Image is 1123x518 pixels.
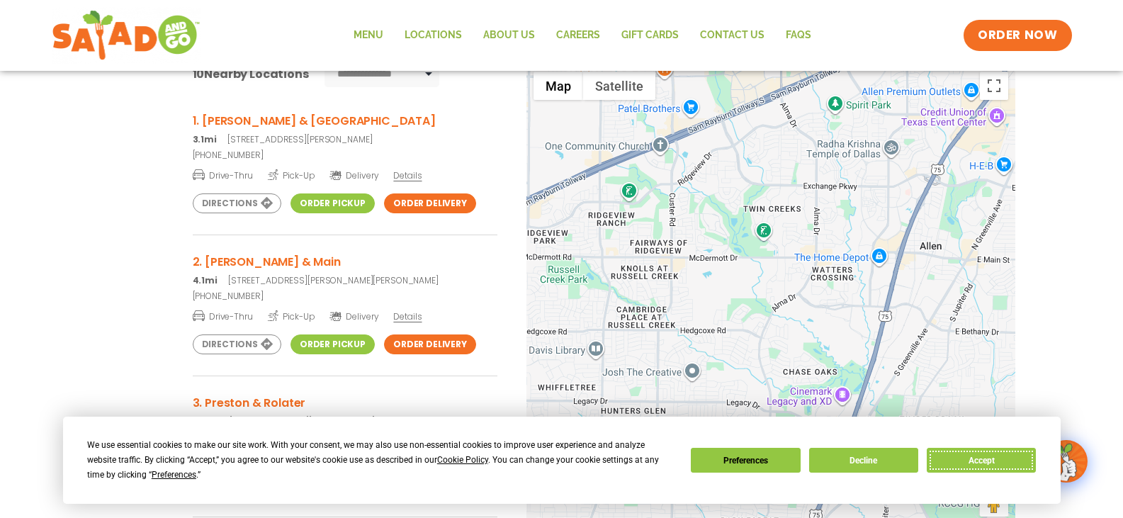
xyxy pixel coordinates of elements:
[193,133,497,146] p: [STREET_ADDRESS][PERSON_NAME]
[193,253,497,271] h3: 2. [PERSON_NAME] & Main
[290,193,375,213] a: Order Pickup
[964,20,1071,51] a: ORDER NOW
[193,149,497,162] a: [PHONE_NUMBER]
[193,290,497,303] a: [PHONE_NUMBER]
[193,253,497,287] a: 2. [PERSON_NAME] & Main 4.1mi[STREET_ADDRESS][PERSON_NAME][PERSON_NAME]
[87,438,674,483] div: We use essential cookies to make our site work. With your consent, we may also use non-essential ...
[394,19,473,52] a: Locations
[290,334,375,354] a: Order Pickup
[534,72,583,100] button: Show street map
[193,415,497,428] p: [STREET_ADDRESS][PERSON_NAME]
[329,169,378,182] span: Delivery
[978,27,1057,44] span: ORDER NOW
[193,274,497,287] p: [STREET_ADDRESS][PERSON_NAME][PERSON_NAME]
[268,168,315,182] span: Pick-Up
[193,112,497,130] h3: 1. [PERSON_NAME] & [GEOGRAPHIC_DATA]
[193,415,219,427] strong: 6.5mi
[268,309,315,323] span: Pick-Up
[384,193,476,213] a: Order Delivery
[927,448,1036,473] button: Accept
[691,448,800,473] button: Preferences
[611,19,689,52] a: GIFT CARDS
[193,334,281,354] a: Directions
[193,394,497,412] h3: 3. Preston & Rolater
[775,19,822,52] a: FAQs
[809,448,918,473] button: Decline
[193,168,253,182] span: Drive-Thru
[193,394,497,428] a: 3. Preston & Rolater 6.5mi[STREET_ADDRESS][PERSON_NAME]
[63,417,1061,504] div: Cookie Consent Prompt
[1046,441,1086,481] img: wpChatIcon
[193,274,218,286] strong: 4.1mi
[393,169,422,181] span: Details
[329,310,378,323] span: Delivery
[193,193,281,213] a: Directions
[546,19,611,52] a: Careers
[193,66,205,82] span: 10
[343,19,394,52] a: Menu
[193,65,309,83] div: Nearby Locations
[52,7,201,64] img: new-SAG-logo-768×292
[193,133,217,145] strong: 3.1mi
[437,455,488,465] span: Cookie Policy
[980,72,1008,100] button: Toggle fullscreen view
[193,112,497,146] a: 1. [PERSON_NAME] & [GEOGRAPHIC_DATA] 3.1mi[STREET_ADDRESS][PERSON_NAME]
[193,164,497,182] a: Drive-Thru Pick-Up Delivery Details
[393,310,422,322] span: Details
[193,305,497,323] a: Drive-Thru Pick-Up Delivery Details
[689,19,775,52] a: Contact Us
[384,334,476,354] a: Order Delivery
[473,19,546,52] a: About Us
[193,309,253,323] span: Drive-Thru
[583,72,655,100] button: Show satellite imagery
[152,470,196,480] span: Preferences
[343,19,822,52] nav: Menu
